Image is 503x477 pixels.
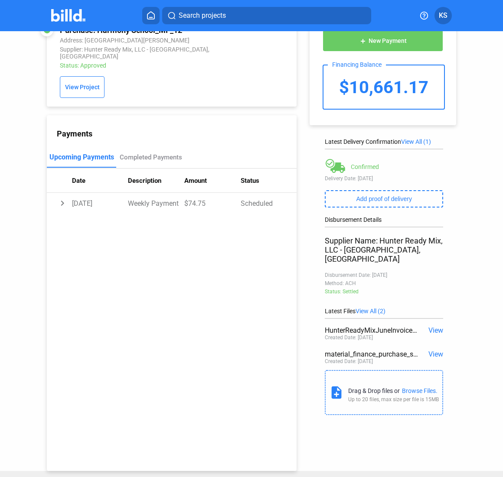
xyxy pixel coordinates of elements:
div: Supplier Name: Hunter Ready Mix, LLC - [GEOGRAPHIC_DATA], [GEOGRAPHIC_DATA] [325,236,443,263]
div: Created Date: [DATE] [325,358,373,364]
div: Address: [GEOGRAPHIC_DATA][PERSON_NAME] [60,37,239,44]
div: Browse Files. [402,387,438,394]
div: Disbursement Details [325,216,443,223]
span: KS [439,10,447,21]
div: Payments [57,129,297,138]
th: Amount [184,169,241,193]
div: Latest Files [325,308,443,315]
div: material_finance_purchase_statement.pdf [325,350,419,358]
span: View All (1) [401,138,431,145]
span: Search projects [179,10,226,21]
div: Confirmed [351,163,379,170]
div: Status: Settled [325,289,443,295]
div: Upcoming Payments [49,153,114,161]
div: Up to 20 files, max size per file is 15MB [348,396,439,402]
mat-icon: note_add [329,385,344,400]
mat-icon: add [359,38,366,45]
div: Delivery Date: [DATE] [325,175,443,182]
span: New Payment [369,38,407,45]
span: View Project [65,84,100,91]
div: Completed Payments [120,153,182,161]
div: Created Date: [DATE] [325,334,373,341]
div: Method: ACH [325,280,443,286]
div: $10,661.17 [323,65,444,109]
span: View [428,350,443,358]
div: Supplier: Hunter Ready Mix, LLC - [GEOGRAPHIC_DATA], [GEOGRAPHIC_DATA] [60,46,239,60]
span: View All (2) [356,308,385,315]
span: Add proof of delivery [356,195,412,202]
img: Billd Company Logo [51,9,85,22]
td: Scheduled [241,193,297,214]
div: Disbursement Date: [DATE] [325,272,443,278]
td: [DATE] [72,193,128,214]
td: Weekly Payment [128,193,184,214]
div: Financing Balance [328,61,386,68]
div: HunterReadyMixJuneInvoices.pdf [325,326,419,334]
div: Latest Delivery Confirmation [325,138,443,145]
td: $74.75 [184,193,241,214]
div: Drag & Drop files or [348,387,400,394]
th: Status [241,169,297,193]
span: View [428,326,443,334]
th: Date [72,169,128,193]
th: Description [128,169,184,193]
div: Status: Approved [60,62,239,69]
